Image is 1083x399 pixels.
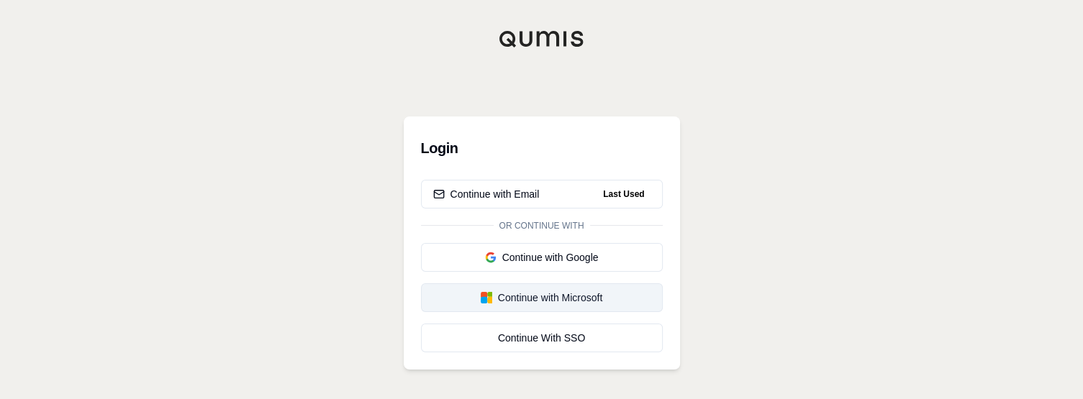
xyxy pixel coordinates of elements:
button: Continue with Microsoft [421,283,663,312]
button: Continue with EmailLast Used [421,180,663,208]
button: Continue with Google [421,243,663,272]
h3: Login [421,134,663,162]
div: Continue with Email [433,187,540,201]
span: Or continue with [494,220,590,231]
div: Continue with Microsoft [433,290,651,305]
span: Last Used [597,185,650,203]
div: Continue with Google [433,250,651,265]
a: Continue With SSO [421,324,663,352]
div: Continue With SSO [433,331,651,345]
img: Qumis [499,30,585,47]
